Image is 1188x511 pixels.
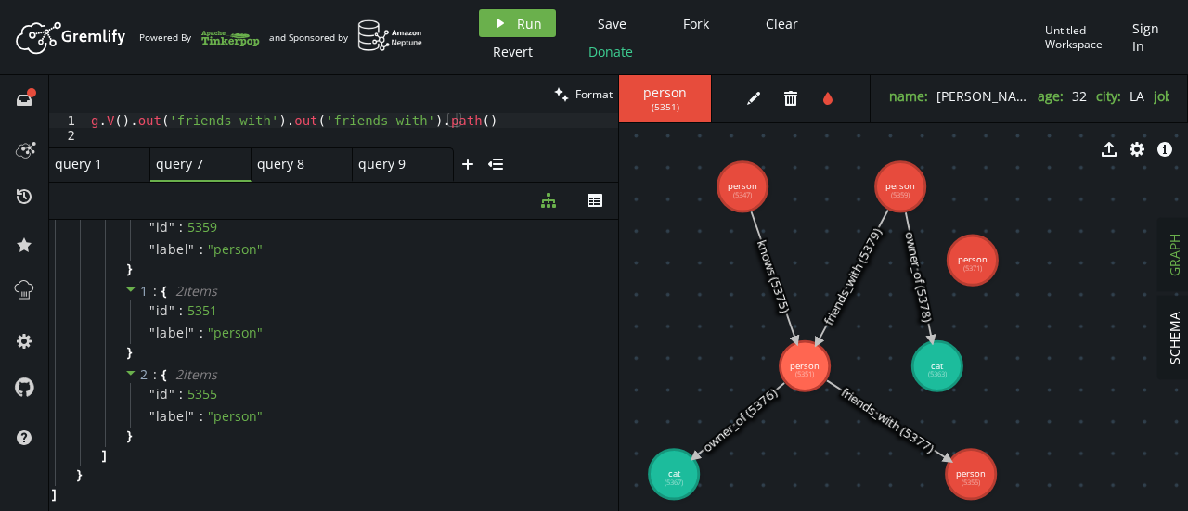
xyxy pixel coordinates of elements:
[1132,19,1165,55] span: Sign In
[1038,87,1064,105] label: age :
[885,180,915,192] tspan: person
[766,15,798,32] span: Clear
[175,365,217,383] span: 2 item s
[175,282,217,300] span: 2 item s
[149,407,156,425] span: "
[1154,87,1177,105] label: job :
[153,366,158,383] span: :
[962,478,980,487] tspan: (5355)
[179,302,183,319] span: :
[479,9,556,37] button: Run
[588,43,633,60] span: Donate
[187,302,217,319] div: 5351
[928,369,947,378] tspan: (5363)
[149,240,156,258] span: "
[49,128,87,143] div: 2
[575,86,613,102] span: Format
[140,282,148,300] span: 1
[728,180,757,192] tspan: person
[188,324,195,341] span: "
[652,101,679,113] span: ( 5351 )
[156,386,169,402] span: id
[74,466,82,483] span: }
[156,241,189,258] span: label
[1096,87,1121,105] label: city :
[575,37,647,65] button: Donate
[668,467,681,479] tspan: cat
[187,386,217,402] div: 5355
[208,240,263,258] span: " person "
[208,407,263,425] span: " person "
[269,19,423,55] div: and Sponsored by
[1166,234,1183,276] span: GRAPH
[200,325,203,341] span: :
[149,301,156,319] span: "
[208,324,263,341] span: " person "
[161,366,166,383] span: {
[665,478,683,487] tspan: (5367)
[200,241,203,258] span: :
[584,9,640,37] button: Save
[752,9,812,37] button: Clear
[549,75,618,113] button: Format
[169,218,175,236] span: "
[956,467,986,479] tspan: person
[149,324,156,341] span: "
[153,283,158,300] span: :
[161,283,166,300] span: {
[1166,312,1183,364] span: SCHEMA
[936,87,1040,105] span: [PERSON_NAME]
[357,19,423,52] img: AWS Neptune
[179,219,183,236] span: :
[188,240,195,258] span: "
[187,219,217,236] div: 5359
[1130,87,1144,105] span: LA
[958,253,988,265] tspan: person
[889,87,928,105] label: name :
[156,408,189,425] span: label
[49,486,57,503] span: ]
[891,190,910,199] tspan: (5359)
[963,263,982,273] tspan: (5371)
[124,428,132,444] span: }
[733,190,752,199] tspan: (5347)
[169,301,175,319] span: "
[124,344,132,361] span: }
[149,218,156,236] span: "
[668,9,724,37] button: Fork
[683,15,709,32] span: Fork
[200,408,203,425] span: :
[188,407,195,425] span: "
[493,43,533,60] span: Revert
[156,219,169,236] span: id
[99,447,107,464] span: ]
[795,369,814,378] tspan: (5351)
[55,156,129,172] span: query 1
[257,156,331,172] span: query 8
[1072,87,1087,105] span: 32
[1123,9,1174,65] button: Sign In
[790,360,820,372] tspan: person
[140,365,148,383] span: 2
[49,113,87,128] div: 1
[156,302,169,319] span: id
[479,37,547,65] button: Revert
[156,156,230,172] span: query 7
[139,21,260,54] div: Powered By
[156,325,189,341] span: label
[179,386,183,402] span: :
[1045,23,1123,52] div: Untitled Workspace
[931,360,944,372] tspan: cat
[358,156,433,172] span: query 9
[149,385,156,402] span: "
[638,84,692,101] span: person
[124,261,132,277] span: }
[517,15,542,32] span: Run
[169,385,175,402] span: "
[598,15,626,32] span: Save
